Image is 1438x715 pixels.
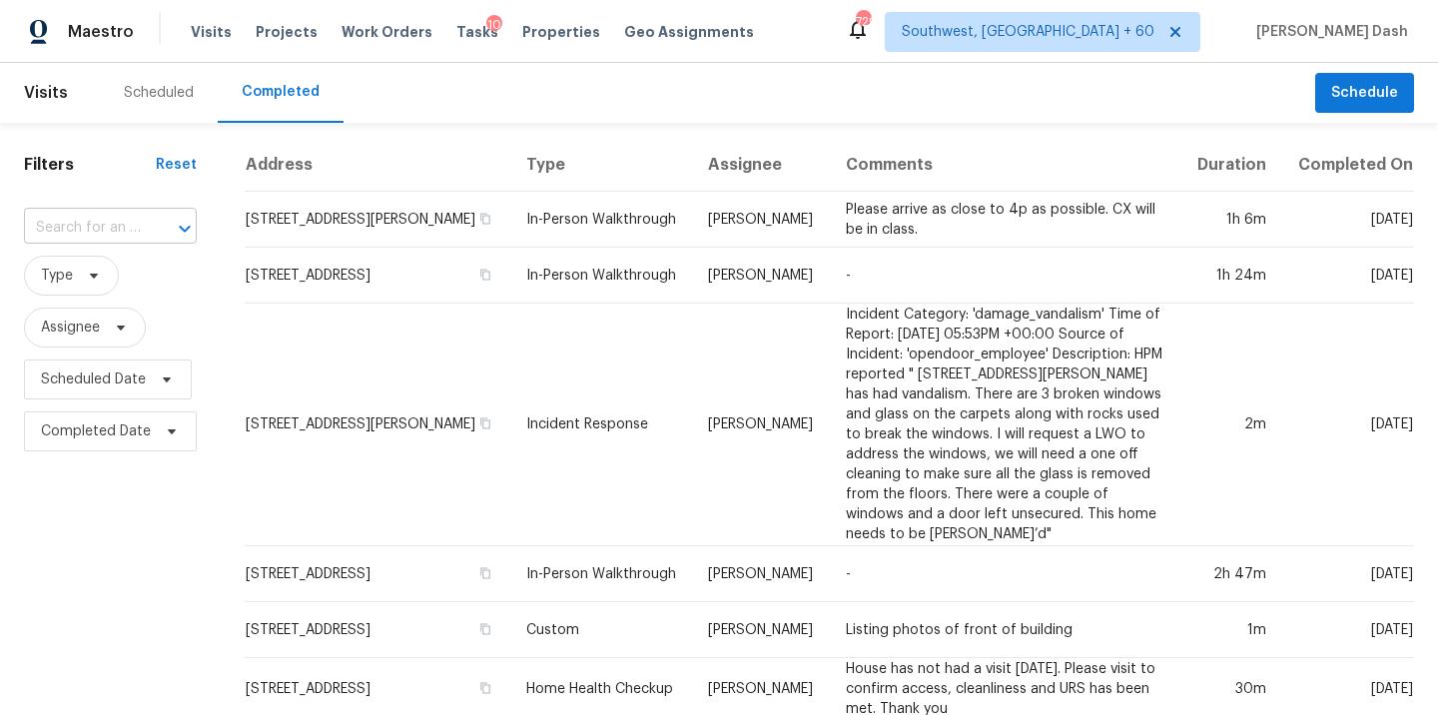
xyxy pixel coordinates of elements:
span: Southwest, [GEOGRAPHIC_DATA] + 60 [902,22,1154,42]
span: Assignee [41,318,100,338]
div: Reset [156,155,197,175]
th: Type [510,139,693,192]
input: Search for an address... [24,213,141,244]
td: [PERSON_NAME] [692,192,829,248]
td: [PERSON_NAME] [692,546,829,602]
span: Projects [256,22,318,42]
td: [PERSON_NAME] [692,248,829,304]
td: [PERSON_NAME] [692,304,829,546]
th: Comments [830,139,1180,192]
td: 1h 6m [1180,192,1281,248]
td: [DATE] [1282,602,1414,658]
td: [DATE] [1282,304,1414,546]
span: Schedule [1331,81,1398,106]
td: 1m [1180,602,1281,658]
div: Completed [242,82,320,102]
td: [PERSON_NAME] [692,602,829,658]
td: Listing photos of front of building [830,602,1180,658]
div: 10 [486,15,502,35]
td: 1h 24m [1180,248,1281,304]
div: Scheduled [124,83,194,103]
button: Copy Address [476,210,494,228]
td: - [830,248,1180,304]
span: Visits [191,22,232,42]
th: Address [245,139,510,192]
span: Work Orders [342,22,432,42]
span: Geo Assignments [624,22,754,42]
h1: Filters [24,155,156,175]
button: Copy Address [476,564,494,582]
td: Incident Response [510,304,693,546]
td: [STREET_ADDRESS][PERSON_NAME] [245,192,510,248]
button: Copy Address [476,620,494,638]
span: [PERSON_NAME] Dash [1248,22,1408,42]
button: Copy Address [476,414,494,432]
td: - [830,546,1180,602]
td: In-Person Walkthrough [510,192,693,248]
th: Completed On [1282,139,1414,192]
button: Copy Address [476,679,494,697]
button: Schedule [1315,73,1414,114]
span: Properties [522,22,600,42]
button: Copy Address [476,266,494,284]
span: Scheduled Date [41,369,146,389]
td: [DATE] [1282,546,1414,602]
td: [DATE] [1282,192,1414,248]
td: Custom [510,602,693,658]
td: Please arrive as close to 4p as possible. CX will be in class. [830,192,1180,248]
span: Tasks [456,25,498,39]
td: 2m [1180,304,1281,546]
div: 729 [856,12,870,32]
span: Completed Date [41,421,151,441]
td: [STREET_ADDRESS] [245,602,510,658]
td: [STREET_ADDRESS] [245,248,510,304]
span: Maestro [68,22,134,42]
td: Incident Category: 'damage_vandalism' Time of Report: [DATE] 05:53PM +00:00 Source of Incident: '... [830,304,1180,546]
td: [STREET_ADDRESS] [245,546,510,602]
td: In-Person Walkthrough [510,546,693,602]
td: In-Person Walkthrough [510,248,693,304]
td: [STREET_ADDRESS][PERSON_NAME] [245,304,510,546]
td: 2h 47m [1180,546,1281,602]
td: [DATE] [1282,248,1414,304]
span: Type [41,266,73,286]
th: Assignee [692,139,829,192]
button: Open [171,215,199,243]
span: Visits [24,71,68,115]
th: Duration [1180,139,1281,192]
